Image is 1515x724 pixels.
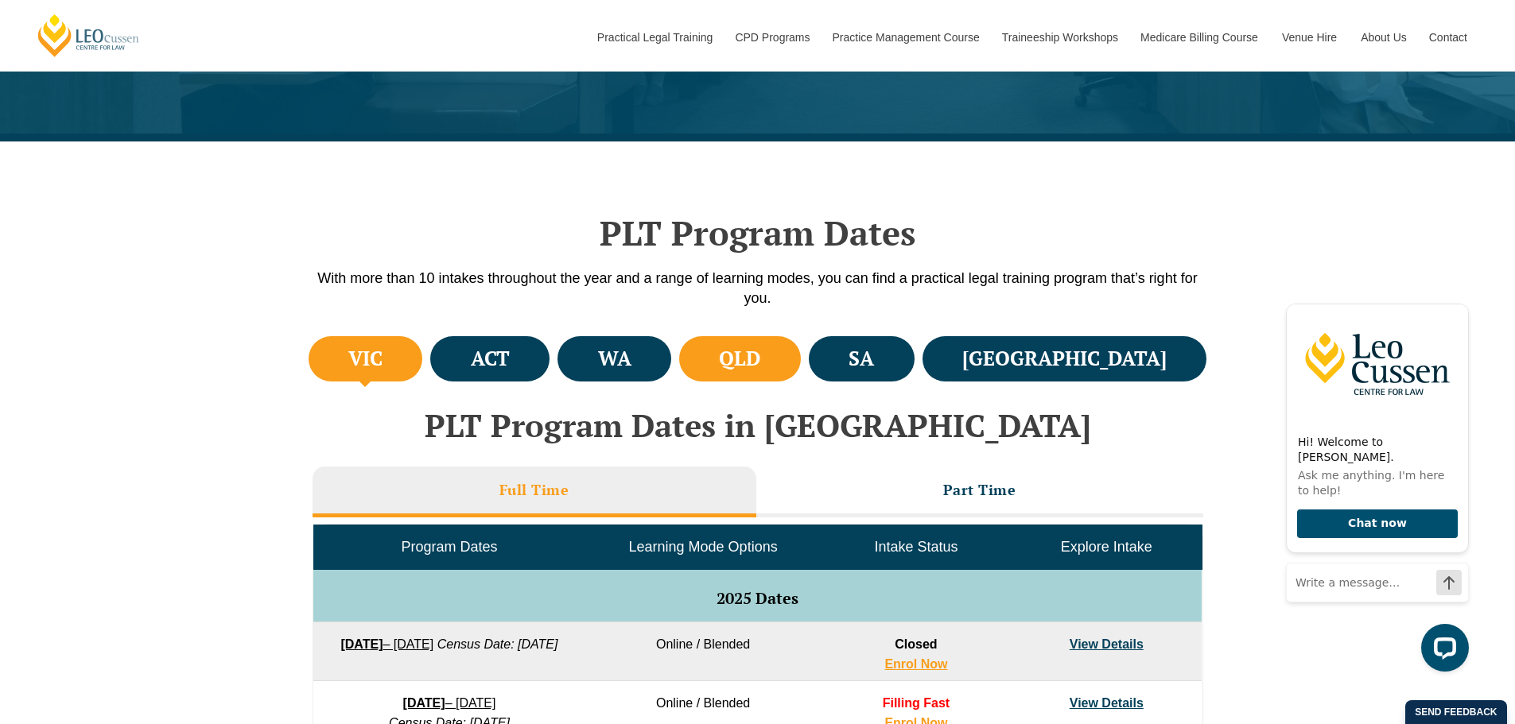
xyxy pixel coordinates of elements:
[437,637,558,651] em: Census Date: [DATE]
[1270,3,1349,72] a: Venue Hire
[401,539,497,555] span: Program Dates
[598,346,631,372] h4: WA
[36,13,142,58] a: [PERSON_NAME] Centre for Law
[723,3,820,72] a: CPD Programs
[305,269,1211,308] p: With more than 10 intakes throughout the year and a range of learning modes, you can find a pract...
[1070,637,1144,651] a: View Details
[1273,288,1475,684] iframe: LiveChat chat widget
[883,696,950,710] span: Filling Fast
[874,539,958,555] span: Intake Status
[340,637,433,651] a: [DATE]– [DATE]
[1128,3,1270,72] a: Medicare Billing Course
[849,346,874,372] h4: SA
[499,481,569,499] h3: Full Time
[305,408,1211,443] h2: PLT Program Dates in [GEOGRAPHIC_DATA]
[629,539,778,555] span: Learning Mode Options
[962,346,1167,372] h4: [GEOGRAPHIC_DATA]
[895,637,937,651] span: Closed
[348,346,383,372] h4: VIC
[585,622,821,681] td: Online / Blended
[821,3,990,72] a: Practice Management Course
[340,637,383,651] strong: [DATE]
[719,346,760,372] h4: QLD
[403,696,496,710] a: [DATE]– [DATE]
[884,657,947,671] a: Enrol Now
[1349,3,1417,72] a: About Us
[403,696,445,710] strong: [DATE]
[1061,539,1152,555] span: Explore Intake
[471,346,510,372] h4: ACT
[717,587,798,609] span: 2025 Dates
[990,3,1128,72] a: Traineeship Workshops
[585,3,724,72] a: Practical Legal Training
[1070,696,1144,710] a: View Details
[943,481,1016,499] h3: Part Time
[1417,3,1479,72] a: Contact
[305,213,1211,253] h2: PLT Program Dates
